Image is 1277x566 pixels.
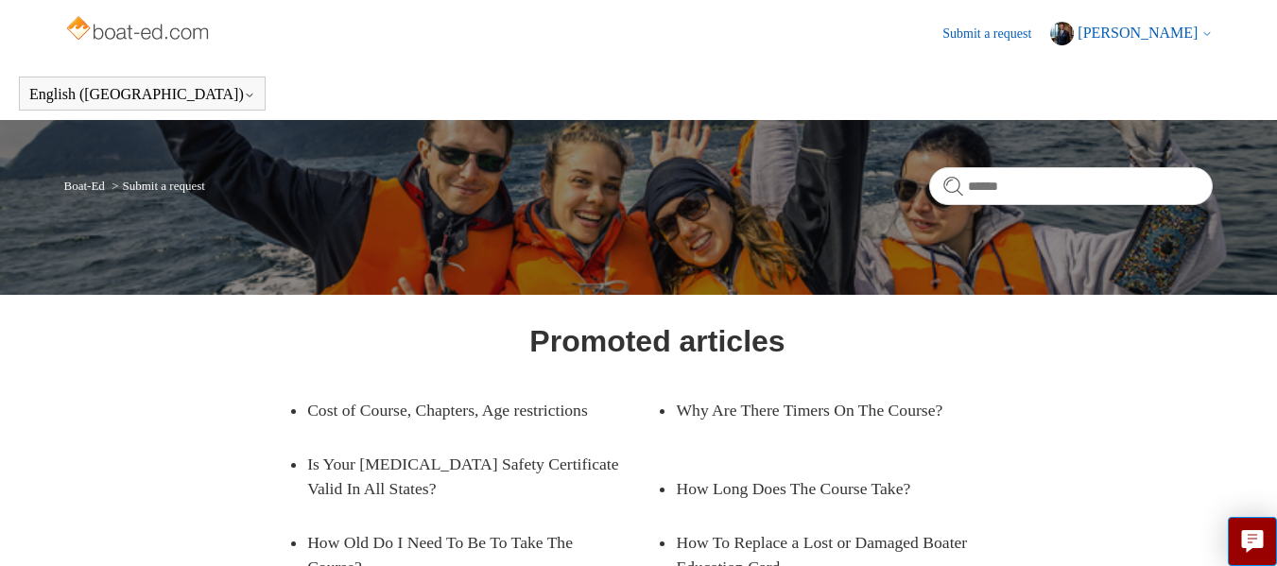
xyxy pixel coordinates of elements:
a: Cost of Course, Chapters, Age restrictions [307,384,629,437]
a: Is Your [MEDICAL_DATA] Safety Certificate Valid In All States? [307,437,657,516]
h1: Promoted articles [529,318,785,364]
a: Why Are There Timers On The Course? [676,384,997,437]
button: Live chat [1228,517,1277,566]
a: How Long Does The Course Take? [676,462,997,515]
button: English ([GEOGRAPHIC_DATA]) [29,86,255,103]
button: [PERSON_NAME] [1050,22,1213,45]
img: Boat-Ed Help Center home page [64,11,215,49]
input: Search [929,167,1213,205]
li: Submit a request [108,179,205,193]
a: Boat-Ed [64,179,105,193]
span: [PERSON_NAME] [1078,25,1198,41]
a: Submit a request [942,24,1050,43]
li: Boat-Ed [64,179,109,193]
